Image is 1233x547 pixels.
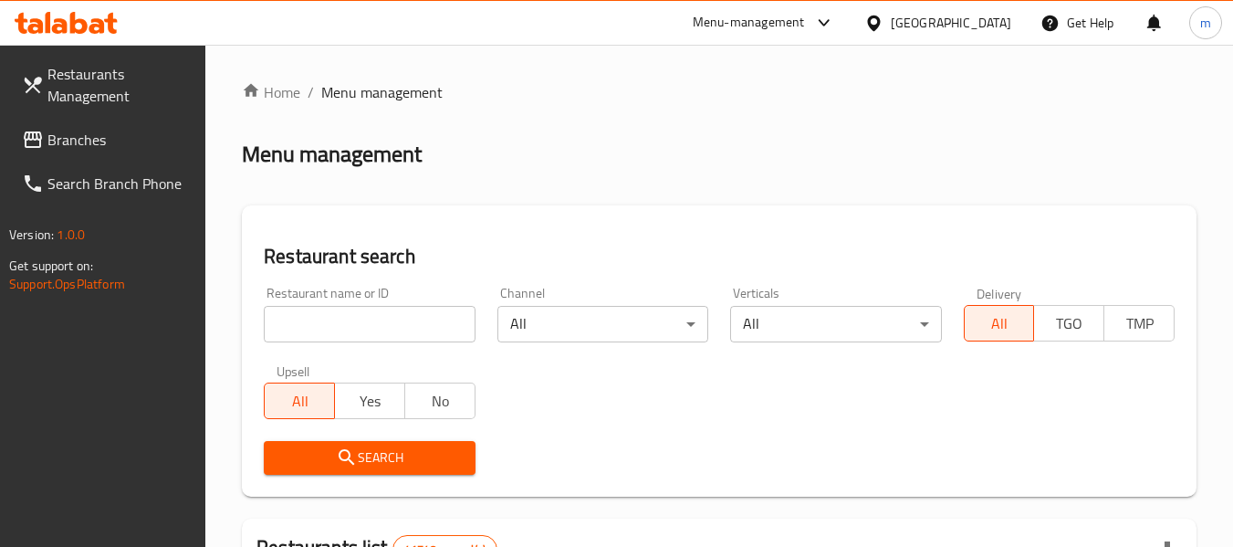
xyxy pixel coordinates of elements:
[1103,305,1175,342] button: TMP
[9,223,54,247] span: Version:
[9,254,93,278] span: Get support on:
[7,52,206,118] a: Restaurants Management
[7,118,206,162] a: Branches
[264,306,475,342] input: Search for restaurant name or ID..
[264,441,475,475] button: Search
[47,129,192,151] span: Branches
[7,162,206,205] a: Search Branch Phone
[321,81,443,103] span: Menu management
[497,306,708,342] div: All
[47,63,192,107] span: Restaurants Management
[242,81,1196,103] nav: breadcrumb
[264,383,335,419] button: All
[242,140,422,169] h2: Menu management
[693,12,805,34] div: Menu-management
[278,447,460,469] span: Search
[264,243,1175,270] h2: Restaurant search
[277,364,310,377] label: Upsell
[1112,310,1167,337] span: TMP
[272,388,328,415] span: All
[1033,305,1104,342] button: TGO
[242,81,300,103] a: Home
[964,305,1035,342] button: All
[57,223,85,247] span: 1.0.0
[342,388,398,415] span: Yes
[404,383,475,419] button: No
[9,272,125,296] a: Support.OpsPlatform
[1200,13,1211,33] span: m
[977,287,1022,300] label: Delivery
[413,388,468,415] span: No
[47,173,192,195] span: Search Branch Phone
[334,383,405,419] button: Yes
[308,81,314,103] li: /
[730,306,941,342] div: All
[972,310,1028,337] span: All
[891,13,1011,33] div: [GEOGRAPHIC_DATA]
[1041,310,1097,337] span: TGO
